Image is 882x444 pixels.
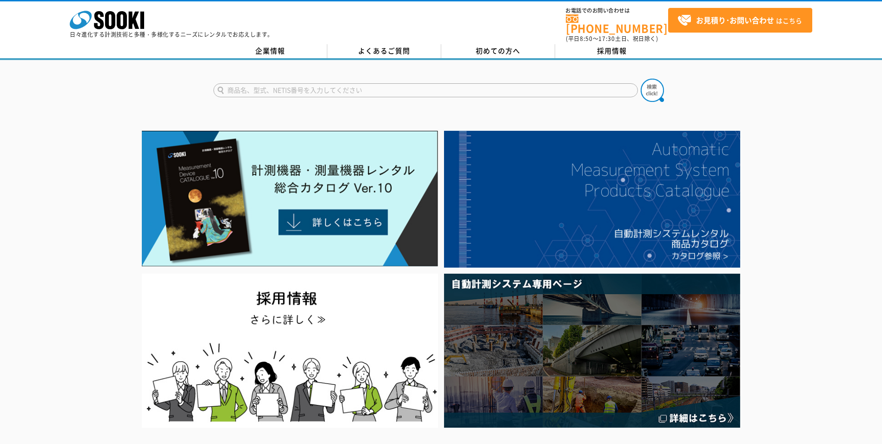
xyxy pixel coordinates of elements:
span: はこちら [677,13,802,27]
input: 商品名、型式、NETIS番号を入力してください [213,83,638,97]
span: 17:30 [598,34,615,43]
a: 採用情報 [555,44,669,58]
p: 日々進化する計測技術と多種・多様化するニーズにレンタルでお応えします。 [70,32,273,37]
img: SOOKI recruit [142,274,438,428]
a: 企業情報 [213,44,327,58]
span: 初めての方へ [476,46,520,56]
span: (平日 ～ 土日、祝日除く) [566,34,658,43]
img: 自動計測システムカタログ [444,131,740,268]
a: 初めての方へ [441,44,555,58]
img: 自動計測システム専用ページ [444,274,740,428]
span: 8:50 [580,34,593,43]
a: [PHONE_NUMBER] [566,14,668,34]
a: よくあるご質問 [327,44,441,58]
a: お見積り･お問い合わせはこちら [668,8,812,33]
span: お電話でのお問い合わせは [566,8,668,13]
strong: お見積り･お問い合わせ [696,14,774,26]
img: Catalog Ver10 [142,131,438,267]
img: btn_search.png [641,79,664,102]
